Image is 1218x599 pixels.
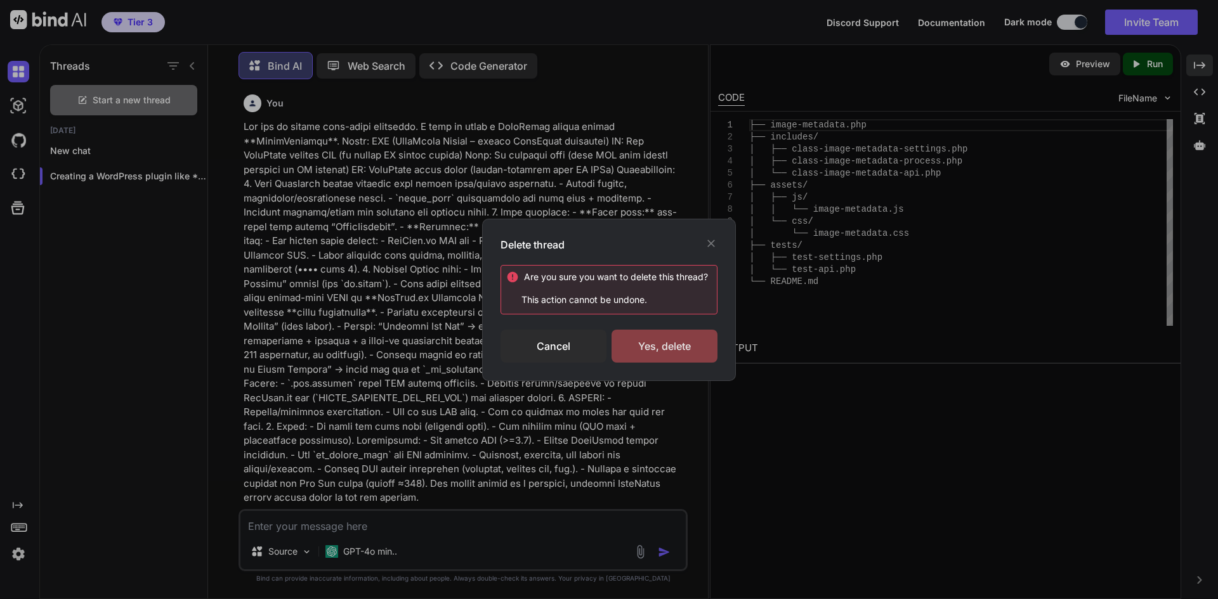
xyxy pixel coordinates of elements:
div: Are you sure you want to delete this ? [524,271,708,283]
p: This action cannot be undone. [506,293,717,306]
div: Cancel [501,330,606,363]
h3: Delete thread [501,237,565,252]
span: thread [674,271,704,282]
div: Yes, delete [612,330,717,363]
